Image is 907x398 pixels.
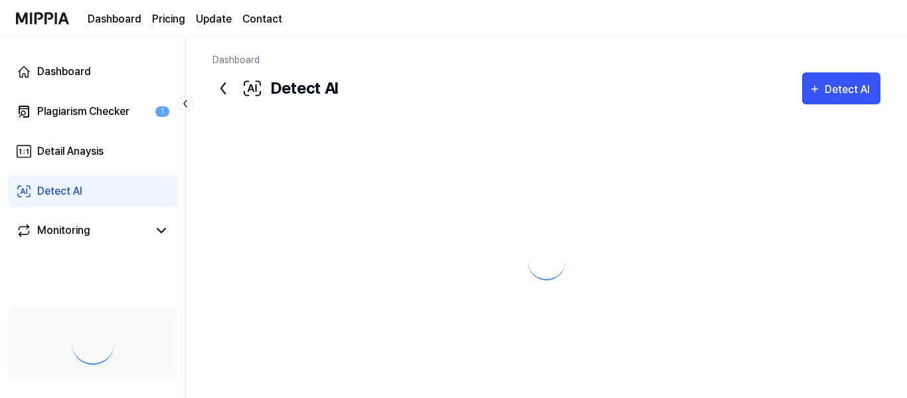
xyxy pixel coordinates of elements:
[37,104,129,120] div: Plagiarism Checker
[825,81,874,98] div: Detect AI
[37,144,104,159] div: Detail Anaysis
[196,11,232,27] a: Update
[37,183,82,199] div: Detect AI
[8,56,177,88] a: Dashboard
[8,136,177,167] a: Detail Anaysis
[8,96,177,128] a: Plagiarism Checker1
[16,223,148,239] a: Monitoring
[802,72,880,104] button: Detect AI
[152,11,185,27] button: Pricing
[212,54,260,65] a: Dashboard
[37,64,91,80] div: Dashboard
[155,106,169,118] div: 1
[8,175,177,207] a: Detect AI
[88,11,141,27] a: Dashboard
[242,11,282,27] a: Contact
[37,223,90,239] div: Monitoring
[212,72,338,104] div: Detect AI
